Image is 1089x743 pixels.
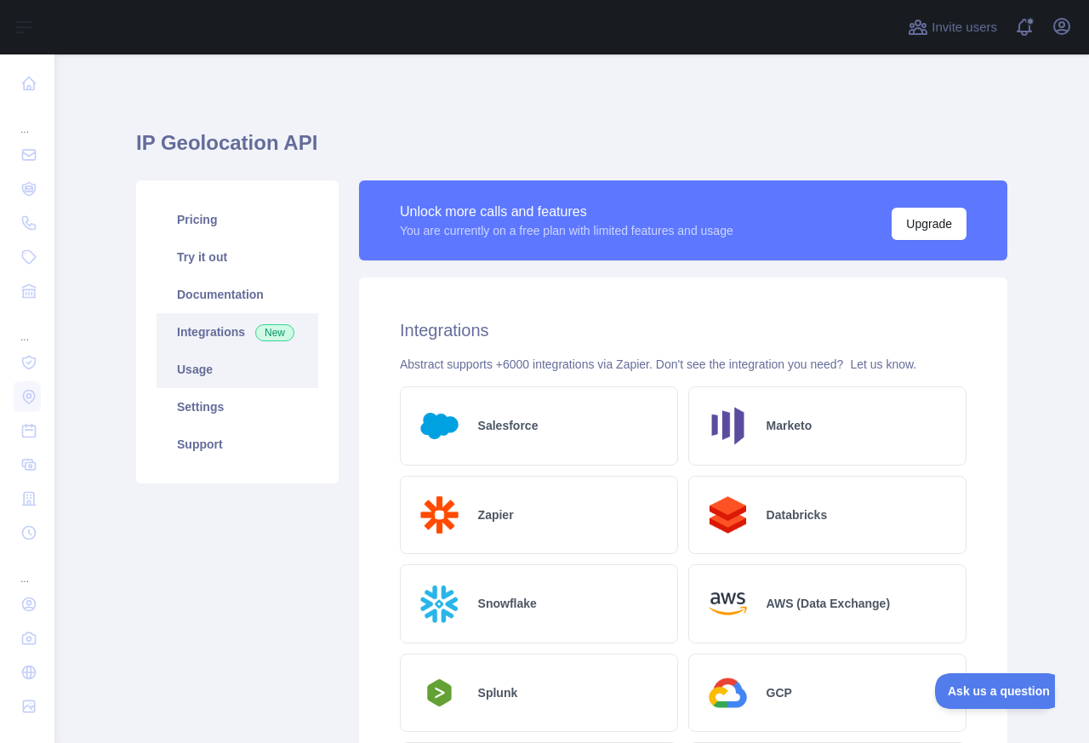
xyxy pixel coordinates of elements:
[157,201,318,238] a: Pricing
[14,102,41,136] div: ...
[703,668,753,718] img: Logo
[703,490,753,540] img: Logo
[904,14,1001,41] button: Invite users
[478,684,518,701] h2: Splunk
[767,417,812,434] h2: Marketo
[935,673,1055,709] iframe: Toggle Customer Support
[400,202,733,222] div: Unlock more calls and features
[136,129,1007,170] h1: IP Geolocation API
[157,351,318,388] a: Usage
[767,595,890,612] h2: AWS (Data Exchange)
[478,506,514,523] h2: Zapier
[414,674,465,712] img: Logo
[703,401,753,451] img: Logo
[157,426,318,463] a: Support
[703,579,753,629] img: Logo
[157,276,318,313] a: Documentation
[14,552,41,586] div: ...
[850,357,916,371] a: Let us know.
[400,318,966,342] h2: Integrations
[255,324,294,341] span: New
[414,401,465,451] img: Logo
[414,579,465,629] img: Logo
[892,208,966,240] button: Upgrade
[932,18,997,37] span: Invite users
[14,310,41,344] div: ...
[767,506,828,523] h2: Databricks
[157,388,318,426] a: Settings
[400,222,733,239] div: You are currently on a free plan with limited features and usage
[157,313,318,351] a: Integrations New
[478,595,537,612] h2: Snowflake
[157,238,318,276] a: Try it out
[414,490,465,540] img: Logo
[767,684,792,701] h2: GCP
[400,356,966,373] div: Abstract supports +6000 integrations via Zapier. Don't see the integration you need?
[478,417,539,434] h2: Salesforce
